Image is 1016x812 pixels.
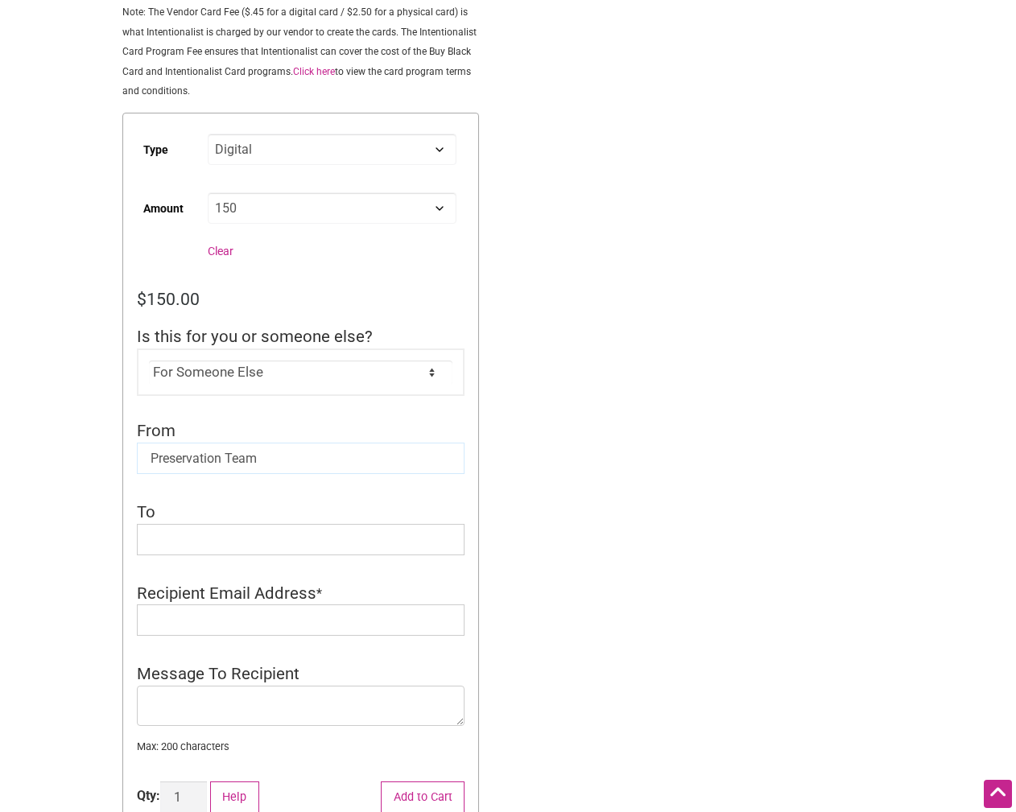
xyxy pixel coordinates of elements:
a: Clear options [208,245,233,258]
span: Note: The Vendor Card Fee ($.45 for a digital card / $2.50 for a physical card) is what Intention... [122,6,477,97]
input: To [137,524,465,555]
span: Message To Recipient [137,664,299,683]
span: From [137,421,176,440]
bdi: 150.00 [137,289,200,309]
select: Is this for you or someone else? [149,361,453,385]
span: Is this for you or someone else? [137,327,373,346]
label: Type [143,132,168,168]
small: Max: 200 characters [137,739,465,755]
span: Recipient Email Address [137,583,316,603]
div: Scroll Back to Top [984,780,1012,808]
a: Click here [293,66,335,77]
span: To [137,502,155,521]
input: Recipient Email Address [137,604,465,636]
label: Amount [143,191,184,227]
span: $ [137,289,147,309]
textarea: Message To Recipient [137,686,465,726]
input: From [137,443,465,474]
div: Qty: [137,786,160,806]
